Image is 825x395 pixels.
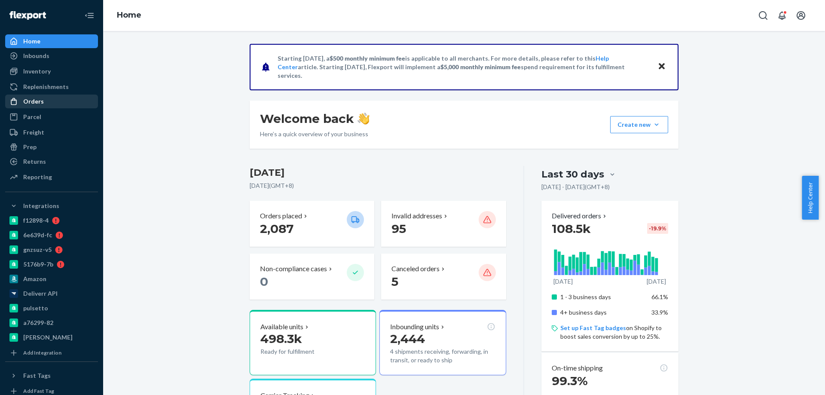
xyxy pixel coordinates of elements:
a: Orders [5,95,98,108]
button: Open account menu [792,7,810,24]
div: gnzsuz-v5 [23,245,52,254]
span: 108.5k [552,221,591,236]
div: Fast Tags [23,371,51,380]
button: Open notifications [773,7,791,24]
a: Set up Fast Tag badges [560,324,626,331]
a: Home [5,34,98,48]
a: a76299-82 [5,316,98,330]
p: Invalid addresses [391,211,442,221]
p: Here’s a quick overview of your business [260,130,370,138]
div: Home [23,37,40,46]
p: [DATE] ( GMT+8 ) [250,181,506,190]
a: Add Integration [5,348,98,358]
span: 0 [260,274,268,289]
a: Parcel [5,110,98,124]
a: f12898-4 [5,214,98,227]
div: Add Fast Tag [23,387,54,395]
span: 2,444 [390,331,425,346]
div: Parcel [23,113,41,121]
button: Help Center [802,176,819,220]
button: Inbounding units2,4444 shipments receiving, forwarding, in transit, or ready to ship [379,310,506,375]
a: Home [117,10,141,20]
button: Open Search Box [755,7,772,24]
p: On-time shipping [552,363,603,373]
p: Ready for fulfillment [260,347,340,356]
a: 5176b9-7b [5,257,98,271]
span: $500 monthly minimum fee [330,55,405,62]
div: Orders [23,97,44,106]
p: [DATE] - [DATE] ( GMT+8 ) [541,183,610,191]
span: 33.9% [651,309,668,316]
p: Inbounding units [390,322,439,332]
span: 2,087 [260,221,293,236]
button: Delivered orders [552,211,608,221]
p: Orders placed [260,211,302,221]
a: Freight [5,126,98,139]
a: Returns [5,155,98,168]
button: Create new [610,116,668,133]
div: 5176b9-7b [23,260,53,269]
div: Inbounds [23,52,49,60]
button: Close [656,61,667,73]
a: Deliverr API [5,287,98,300]
a: gnzsuz-v5 [5,243,98,257]
div: Returns [23,157,46,166]
span: 5 [391,274,398,289]
div: Add Integration [23,349,61,356]
span: 95 [391,221,406,236]
a: Reporting [5,170,98,184]
a: Prep [5,140,98,154]
h3: [DATE] [250,166,506,180]
span: 498.3k [260,331,302,346]
span: 66.1% [651,293,668,300]
div: Freight [23,128,44,137]
p: Starting [DATE], a is applicable to all merchants. For more details, please refer to this article... [278,54,649,80]
span: 99.3% [552,374,588,388]
button: Fast Tags [5,369,98,383]
div: 6e639d-fc [23,231,52,239]
div: Amazon [23,275,46,283]
p: on Shopify to boost sales conversion by up to 25%. [560,324,668,341]
a: Inventory [5,64,98,78]
div: f12898-4 [23,216,49,225]
div: Replenishments [23,83,69,91]
p: 4 shipments receiving, forwarding, in transit, or ready to ship [390,347,495,364]
a: Inbounds [5,49,98,63]
p: Non-compliance cases [260,264,327,274]
button: Invalid addresses 95 [381,201,506,247]
h1: Welcome back [260,111,370,126]
p: 4+ business days [560,308,645,317]
button: Close Navigation [81,7,98,24]
div: -19.9 % [647,223,668,234]
button: Canceled orders 5 [381,254,506,300]
p: Canceled orders [391,264,440,274]
div: Integrations [23,202,59,210]
p: [DATE] [553,277,573,286]
ol: breadcrumbs [110,3,148,28]
p: [DATE] [647,277,666,286]
div: Deliverr API [23,289,58,298]
button: Orders placed 2,087 [250,201,374,247]
button: Available units498.3kReady for fulfillment [250,310,376,375]
button: Integrations [5,199,98,213]
div: Inventory [23,67,51,76]
a: pulsetto [5,301,98,315]
a: 6e639d-fc [5,228,98,242]
a: Amazon [5,272,98,286]
div: Reporting [23,173,52,181]
span: $5,000 monthly minimum fee [440,63,521,70]
a: [PERSON_NAME] [5,331,98,344]
div: a76299-82 [23,318,53,327]
p: Available units [260,322,303,332]
div: Prep [23,143,37,151]
a: Replenishments [5,80,98,94]
img: hand-wave emoji [357,113,370,125]
img: Flexport logo [9,11,46,20]
p: 1 - 3 business days [560,293,645,301]
div: pulsetto [23,304,48,312]
button: Non-compliance cases 0 [250,254,374,300]
div: [PERSON_NAME] [23,333,73,342]
div: Last 30 days [541,168,604,181]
